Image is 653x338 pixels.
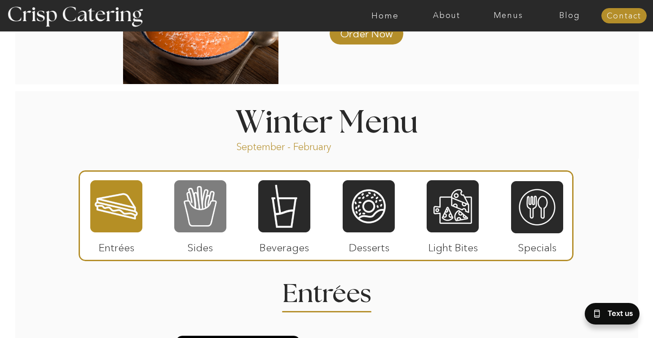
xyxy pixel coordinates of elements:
[339,232,399,258] p: Desserts
[87,232,146,258] p: Entrées
[601,12,647,21] a: Contact
[254,232,314,258] p: Beverages
[354,11,416,20] a: Home
[423,232,483,258] p: Light Bites
[236,140,360,151] p: September - February
[170,232,230,258] p: Sides
[563,293,653,338] iframe: podium webchat widget bubble
[539,11,600,20] a: Blog
[507,232,567,258] p: Specials
[336,18,396,44] a: Order Now
[416,11,477,20] a: About
[202,107,451,134] h1: Winter Menu
[477,11,539,20] a: Menus
[282,281,371,299] h2: Entrees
